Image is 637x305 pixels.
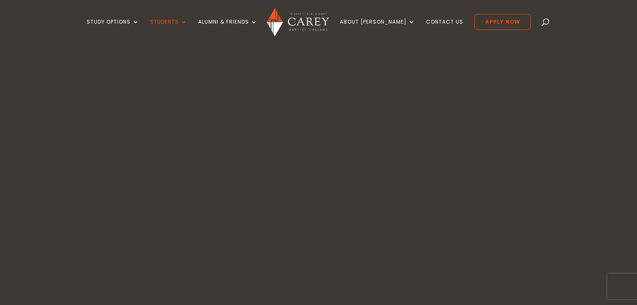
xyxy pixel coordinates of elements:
a: Apply Now [474,14,531,30]
a: About [PERSON_NAME] [340,19,415,39]
a: Contact Us [426,19,463,39]
a: Students [150,19,187,39]
a: Alumni & Friends [198,19,257,39]
a: Study Options [87,19,139,39]
img: Carey Baptist College [267,8,329,36]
